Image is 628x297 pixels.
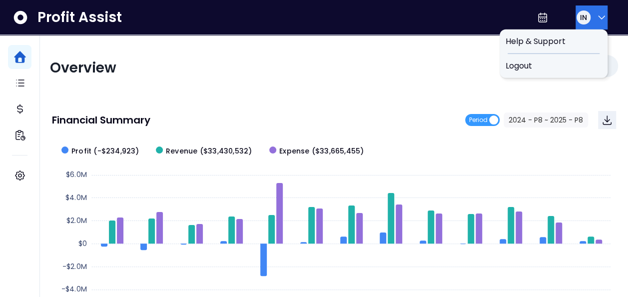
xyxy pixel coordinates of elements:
[78,238,87,248] text: $0
[50,58,116,77] span: Overview
[65,192,87,202] text: $4.0M
[469,114,488,126] span: Period
[279,146,364,156] span: Expense ($33,665,455)
[62,261,87,271] text: -$2.0M
[66,169,87,179] text: $6.0M
[52,115,150,125] p: Financial Summary
[66,215,87,225] text: $2.0M
[506,35,602,47] span: Help & Support
[71,146,139,156] span: Profit (-$234,923)
[506,60,602,72] span: Logout
[61,284,87,294] text: -$4.0M
[598,111,616,129] button: Download
[580,12,587,22] span: IN
[37,8,122,26] span: Profit Assist
[166,146,252,156] span: Revenue ($33,430,532)
[504,112,588,127] button: 2024 - P8 ~ 2025 - P8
